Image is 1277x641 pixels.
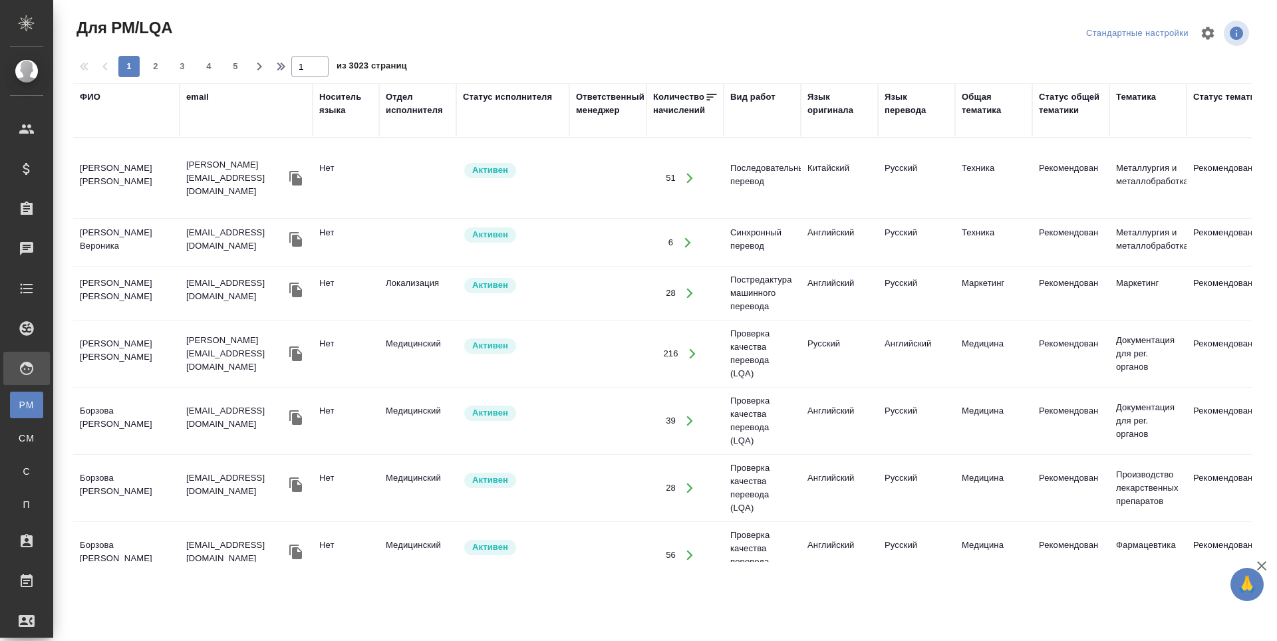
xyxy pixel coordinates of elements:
div: Тематика [1116,90,1156,104]
td: Нет [313,532,379,578]
td: Последовательный перевод [724,155,801,201]
td: Нет [313,465,379,511]
div: 51 [666,172,676,185]
td: Русский [878,219,955,266]
p: Активен [472,279,508,292]
td: Документация для рег. органов [1109,327,1187,380]
button: Скопировать [286,408,306,428]
div: Вид работ [730,90,776,104]
div: 216 [663,347,678,360]
button: 2 [145,56,166,77]
td: Проверка качества перевода (LQA) [724,522,801,588]
div: Статус исполнителя [463,90,552,104]
p: Активен [472,541,508,554]
p: Активен [472,228,508,241]
td: Медицинский [379,330,456,377]
div: Отдел исполнителя [386,90,450,117]
div: Рядовой исполнитель: назначай с учетом рейтинга [463,404,563,422]
td: Проверка качества перевода (LQA) [724,320,801,387]
a: П [10,491,43,518]
td: Нет [313,219,379,266]
td: Рекомендован [1032,330,1109,377]
td: Фармацевтика [1109,532,1187,578]
div: Общая тематика [962,90,1026,117]
button: Скопировать [286,168,306,188]
div: split button [1083,23,1192,44]
button: Открыть работы [674,229,701,256]
td: Русский [801,330,878,377]
div: 28 [666,287,676,300]
td: Английский [878,330,955,377]
button: Открыть работы [676,542,704,569]
td: Постредактура машинного перевода [724,267,801,320]
p: Активен [472,164,508,177]
button: 🙏 [1230,568,1264,601]
div: 6 [668,236,673,249]
button: 5 [225,56,246,77]
td: Русский [878,155,955,201]
td: Русский [878,532,955,578]
td: Рекомендован [1032,532,1109,578]
p: [EMAIL_ADDRESS][DOMAIN_NAME] [186,226,286,253]
button: Открыть работы [676,408,704,435]
span: из 3023 страниц [337,58,407,77]
div: ФИО [80,90,100,104]
p: [EMAIL_ADDRESS][DOMAIN_NAME] [186,404,286,431]
td: Рекомендован [1032,219,1109,266]
button: Скопировать [286,280,306,300]
td: Медицинский [379,465,456,511]
div: Рядовой исполнитель: назначай с учетом рейтинга [463,471,563,489]
td: Маркетинг [1109,270,1187,317]
td: Металлургия и металлобработка [1109,219,1187,266]
button: Скопировать [286,542,306,562]
td: Нет [313,155,379,201]
td: Медицина [955,330,1032,377]
td: Документация для рег. органов [1109,394,1187,448]
td: Медицинский [379,532,456,578]
td: Производство лекарственных препаратов [1109,461,1187,515]
button: Открыть работы [676,280,704,307]
a: С [10,458,43,485]
td: Нет [313,398,379,444]
button: Скопировать [286,229,306,249]
td: Техника [955,155,1032,201]
div: Количество начислений [653,90,705,117]
p: Активен [472,406,508,420]
div: Статус общей тематики [1039,90,1103,117]
p: [PERSON_NAME][EMAIL_ADDRESS][DOMAIN_NAME] [186,158,286,198]
td: Китайский [801,155,878,201]
td: Русский [878,465,955,511]
td: Медицина [955,532,1032,578]
div: email [186,90,209,104]
p: Активен [472,339,508,352]
div: Рядовой исполнитель: назначай с учетом рейтинга [463,337,563,355]
button: 4 [198,56,219,77]
td: [PERSON_NAME] Вероника [73,219,180,266]
span: 4 [198,60,219,73]
td: Проверка качества перевода (LQA) [724,455,801,521]
button: Открыть работы [679,340,706,368]
p: Активен [472,473,508,487]
td: Синхронный перевод [724,219,801,266]
div: Рядовой исполнитель: назначай с учетом рейтинга [463,162,563,180]
td: [PERSON_NAME] [PERSON_NAME] [73,270,180,317]
td: Английский [801,398,878,444]
div: Язык перевода [885,90,948,117]
div: Статус тематики [1193,90,1265,104]
td: Рекомендован [1032,465,1109,511]
span: С [17,465,37,478]
span: PM [17,398,37,412]
span: CM [17,432,37,445]
td: Английский [801,219,878,266]
td: Английский [801,465,878,511]
a: CM [10,425,43,451]
button: Скопировать [286,344,306,364]
td: [PERSON_NAME] [PERSON_NAME] [73,330,180,377]
td: Русский [878,270,955,317]
div: Язык оригинала [807,90,871,117]
span: 3 [172,60,193,73]
td: Рекомендован [1032,398,1109,444]
div: 39 [666,414,676,428]
div: Ответственный менеджер [576,90,644,117]
span: Посмотреть информацию [1224,21,1252,46]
